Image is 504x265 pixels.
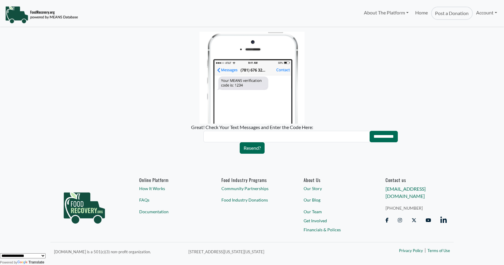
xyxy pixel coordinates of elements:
div: Great! Check Your Text Messages and Enter the Code Here: [155,124,349,131]
h6: Food Industry Programs [221,177,283,183]
a: Documentation [139,208,200,215]
a: Our Blog [304,197,365,203]
img: NavigationLogo_FoodRecovery-91c16205cd0af1ed486a0f1a7774a6544ea792ac00100771e7dd3ec7c0e58e41.png [5,6,78,24]
a: Community Partnerships [221,185,283,192]
img: Google Translate [17,260,28,265]
a: About Us [304,177,365,183]
a: Our Team [304,208,365,215]
p: [DOMAIN_NAME] is a 501(c)(3) non-profit organization. [54,248,181,255]
span: | [424,246,426,254]
a: Financials & Polices [304,226,365,233]
a: Post a Donation [431,7,472,20]
a: [PHONE_NUMBER] [385,205,447,211]
a: Translate [17,260,44,264]
a: Home [412,7,431,20]
img: food_recovery_green_logo-76242d7a27de7ed26b67be613a865d9c9037ba317089b267e0515145e5e51427.png [57,177,111,234]
a: Privacy Policy [399,248,423,254]
a: [EMAIL_ADDRESS][DOMAIN_NAME] [385,186,426,199]
a: Terms of Use [427,248,450,254]
a: How It Works [139,185,200,192]
a: Account [473,7,500,19]
a: Our Story [304,185,365,192]
a: Food Industry Donations [221,197,283,203]
a: Get Involved [304,217,365,224]
img: sms_verification_screenshot-657d40a6b4b8c5ee77024457e8b964fd3b035b17c41535bf509c7d22d63490f0.png [199,32,304,124]
button: Resend? [240,142,265,154]
h6: Contact us [385,177,447,183]
a: FAQs [139,197,200,203]
h6: Online Platform [139,177,200,183]
p: [STREET_ADDRESS][US_STATE][US_STATE] [188,248,349,255]
a: About The Platform [360,7,412,19]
